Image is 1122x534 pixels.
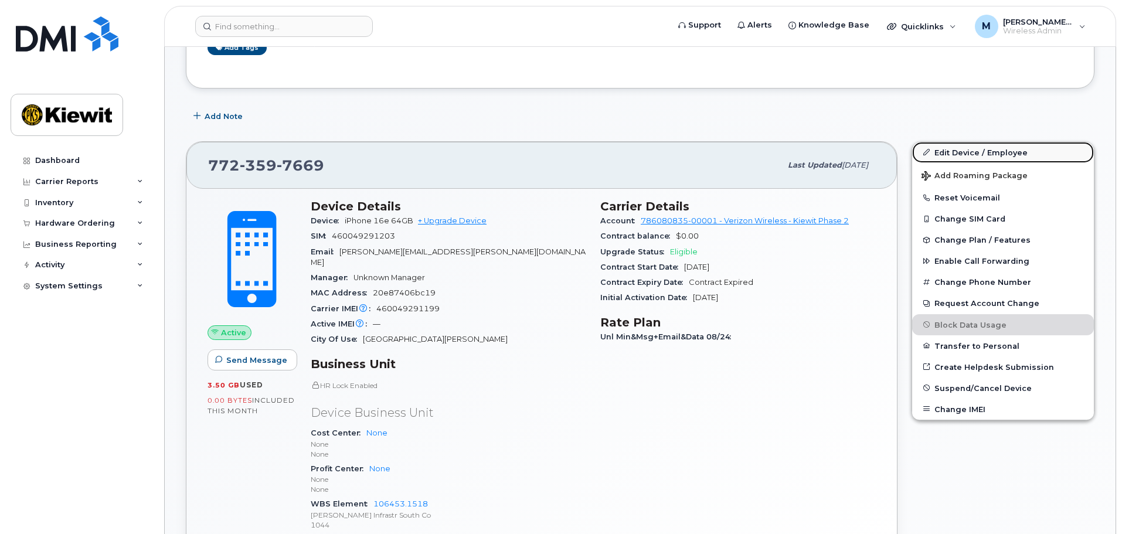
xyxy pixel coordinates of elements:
[311,216,345,225] span: Device
[311,428,366,437] span: Cost Center
[982,19,991,33] span: M
[600,199,876,213] h3: Carrier Details
[373,288,436,297] span: 20e87406bc19
[373,319,380,328] span: —
[729,13,780,37] a: Alerts
[208,349,297,370] button: Send Message
[1003,26,1073,36] span: Wireless Admin
[376,304,440,313] span: 460049291199
[208,157,324,174] span: 772
[641,216,849,225] a: 786080835-00001 - Verizon Wireless - Kiewit Phase 2
[186,106,253,127] button: Add Note
[311,520,586,530] p: 1044
[967,15,1094,38] div: Mackenzie.Horton
[366,428,387,437] a: None
[922,171,1028,182] span: Add Roaming Package
[311,404,586,421] p: Device Business Unit
[693,293,718,302] span: [DATE]
[311,232,332,240] span: SIM
[208,396,295,415] span: included this month
[912,335,1094,356] button: Transfer to Personal
[780,13,878,37] a: Knowledge Base
[600,315,876,329] h3: Rate Plan
[311,380,586,390] p: HR Lock Enabled
[600,263,684,271] span: Contract Start Date
[600,216,641,225] span: Account
[600,293,693,302] span: Initial Activation Date
[208,396,252,404] span: 0.00 Bytes
[311,439,586,449] p: None
[311,288,373,297] span: MAC Address
[798,19,869,31] span: Knowledge Base
[311,247,586,267] span: [PERSON_NAME][EMAIL_ADDRESS][PERSON_NAME][DOMAIN_NAME]
[369,464,390,473] a: None
[311,199,586,213] h3: Device Details
[600,332,737,341] span: Unl Min&Msg+Email&Data 08/24
[311,273,353,282] span: Manager
[912,377,1094,399] button: Suspend/Cancel Device
[240,157,277,174] span: 359
[311,474,586,484] p: None
[208,381,240,389] span: 3.50 GB
[747,19,772,31] span: Alerts
[205,111,243,122] span: Add Note
[311,464,369,473] span: Profit Center
[912,399,1094,420] button: Change IMEI
[788,161,842,169] span: Last updated
[1071,483,1113,525] iframe: Messenger Launcher
[353,273,425,282] span: Unknown Manager
[912,314,1094,335] button: Block Data Usage
[912,356,1094,377] a: Create Helpdesk Submission
[934,236,1031,244] span: Change Plan / Features
[1003,17,1073,26] span: [PERSON_NAME].[PERSON_NAME]
[879,15,964,38] div: Quicklinks
[311,357,586,371] h3: Business Unit
[311,304,376,313] span: Carrier IMEI
[912,187,1094,208] button: Reset Voicemail
[600,232,676,240] span: Contract balance
[901,22,944,31] span: Quicklinks
[332,232,395,240] span: 460049291203
[912,250,1094,271] button: Enable Call Forwarding
[600,247,670,256] span: Upgrade Status
[226,355,287,366] span: Send Message
[670,247,698,256] span: Eligible
[912,229,1094,250] button: Change Plan / Features
[208,40,267,55] a: Add tags
[363,335,508,343] span: [GEOGRAPHIC_DATA][PERSON_NAME]
[600,278,689,287] span: Contract Expiry Date
[240,380,263,389] span: used
[311,247,339,256] span: Email
[912,271,1094,292] button: Change Phone Number
[195,16,373,37] input: Find something...
[688,19,721,31] span: Support
[912,208,1094,229] button: Change SIM Card
[311,484,586,494] p: None
[345,216,413,225] span: iPhone 16e 64GB
[221,327,246,338] span: Active
[934,383,1032,392] span: Suspend/Cancel Device
[842,161,868,169] span: [DATE]
[277,157,324,174] span: 7669
[311,335,363,343] span: City Of Use
[676,232,699,240] span: $0.00
[912,292,1094,314] button: Request Account Change
[418,216,487,225] a: + Upgrade Device
[912,163,1094,187] button: Add Roaming Package
[912,142,1094,163] a: Edit Device / Employee
[311,499,373,508] span: WBS Element
[373,499,428,508] a: 106453.1518
[311,449,586,459] p: None
[684,263,709,271] span: [DATE]
[689,278,753,287] span: Contract Expired
[311,319,373,328] span: Active IMEI
[670,13,729,37] a: Support
[934,257,1029,266] span: Enable Call Forwarding
[311,510,586,520] p: [PERSON_NAME] Infrastr South Co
